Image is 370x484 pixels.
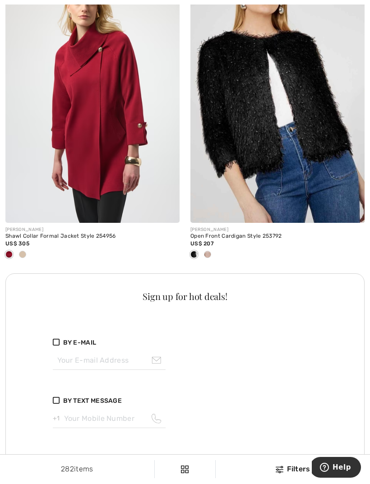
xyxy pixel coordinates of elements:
span: 282 [61,465,74,473]
span: US$ 305 [5,240,29,247]
input: Your E-mail Address [53,351,166,370]
iframe: Opens a widget where you can find more information [312,457,361,479]
img: Filters [276,466,283,473]
div: Open Front Cardigan Style 253792 [190,233,365,240]
div: [PERSON_NAME] [190,226,365,233]
span: +1 [53,414,60,423]
div: Blush [201,248,214,263]
span: US$ 207 [190,240,214,247]
span: By E-mail [63,338,97,347]
div: Shawl Collar Formal Jacket Style 254956 [5,233,180,240]
div: Filters [221,464,365,475]
img: check [53,397,60,404]
span: By Text Message [63,396,122,406]
div: Sign up for hot deals! [42,292,328,301]
div: Birch melange [16,248,29,263]
div: [PERSON_NAME] [5,226,180,233]
img: check [53,339,60,346]
div: Deep cherry [2,248,16,263]
div: Black [187,248,201,263]
input: Your Mobile Number [53,409,166,428]
img: Filters [181,466,189,473]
